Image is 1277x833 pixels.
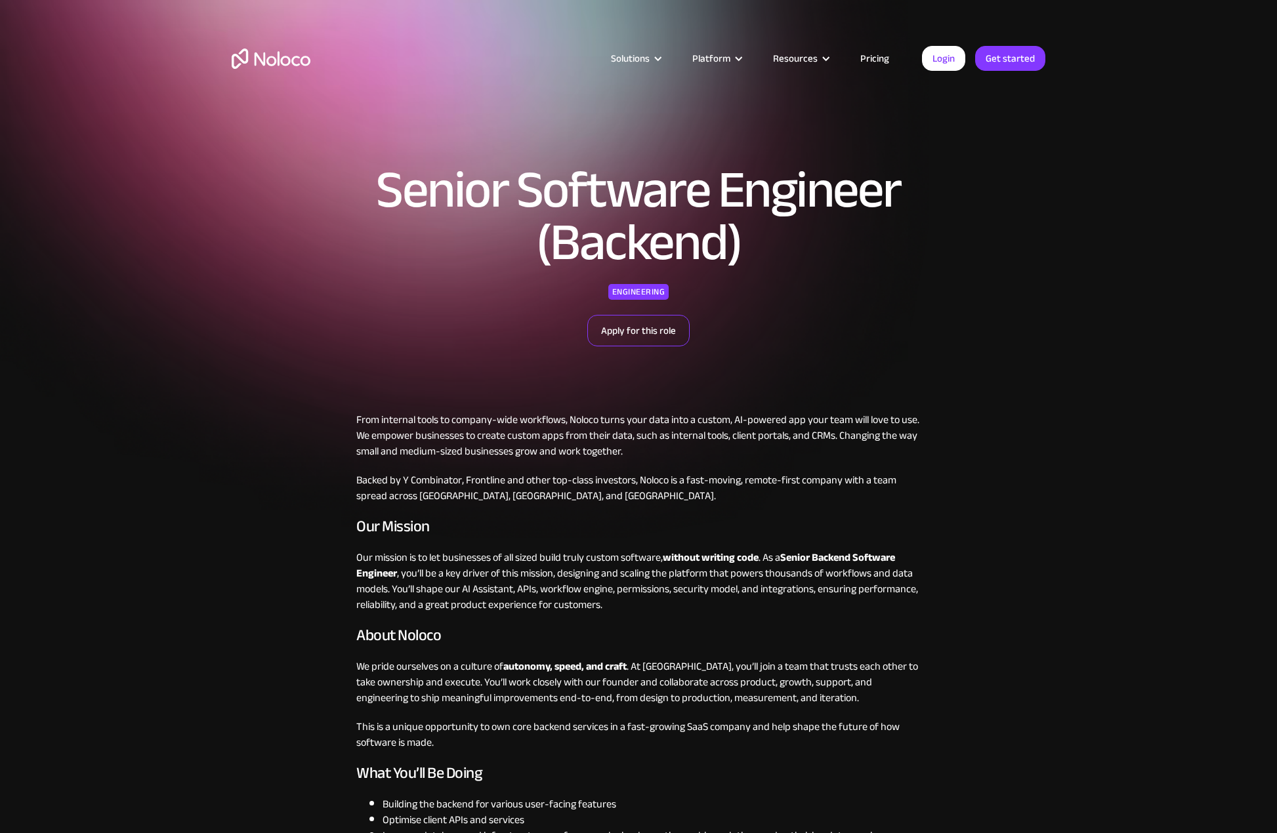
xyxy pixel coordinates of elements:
p: Our mission is to let businesses of all sized build truly custom software, . As a , you’ll be a k... [356,550,921,613]
h3: About Noloco [356,626,921,645]
div: Resources [757,50,844,67]
a: Get started [975,46,1045,71]
p: Backed by Y Combinator, Frontline and other top-class investors, Noloco is a fast-moving, remote-... [356,472,921,504]
li: Optimise client APIs and services [383,812,921,828]
div: Platform [692,50,730,67]
div: Solutions [611,50,650,67]
a: Pricing [844,50,906,67]
h3: Our Mission [356,517,921,537]
div: Engineering [608,284,669,300]
div: Solutions [595,50,676,67]
p: From internal tools to company-wide workflows, Noloco turns your data into a custom, AI-powered a... [356,412,921,459]
li: Building the backend for various user-facing features [383,796,921,812]
strong: without writing code [663,548,759,567]
strong: Senior Backend Software Engineer [356,548,895,583]
a: Apply for this role [587,315,690,346]
div: Resources [773,50,818,67]
div: Platform [676,50,757,67]
a: Login [922,46,965,71]
strong: autonomy, speed, and craft [503,657,627,676]
h3: What You’ll Be Doing [356,763,921,783]
a: home [232,49,310,69]
p: We pride ourselves on a culture of . At [GEOGRAPHIC_DATA], you’ll join a team that trusts each ot... [356,659,921,706]
p: This is a unique opportunity to own core backend services in a fast-growing SaaS company and help... [356,719,921,750]
h1: Senior Software Engineer (Backend) [301,164,976,269]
